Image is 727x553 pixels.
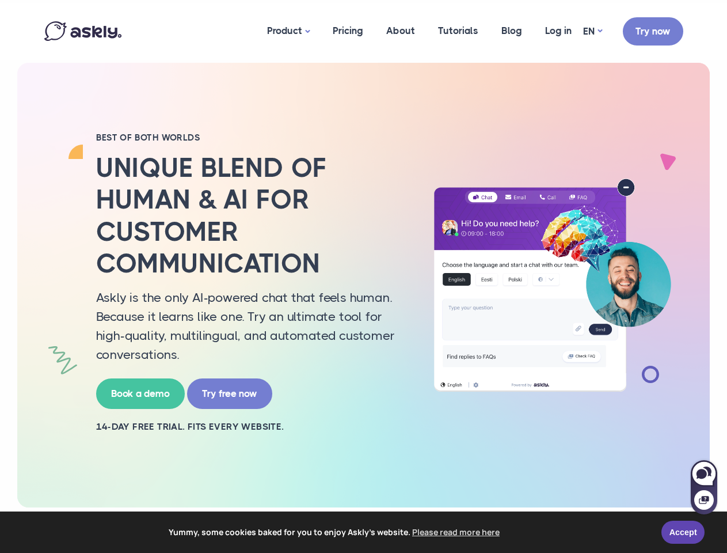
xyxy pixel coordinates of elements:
[623,17,683,46] a: Try now
[44,21,121,41] img: Askly
[410,524,501,541] a: learn more about cookies
[96,378,185,409] a: Book a demo
[96,421,407,433] h2: 14-day free trial. Fits every website.
[490,3,534,59] a: Blog
[424,179,680,391] img: AI multilingual chat
[321,3,375,59] a: Pricing
[17,524,653,541] span: Yummy, some cookies baked for you to enjoy Askly's website.
[256,3,321,60] a: Product
[375,3,427,59] a: About
[96,152,407,279] h2: Unique blend of human & AI for customer communication
[427,3,490,59] a: Tutorials
[690,458,718,516] iframe: Askly chat
[96,288,407,364] p: Askly is the only AI-powered chat that feels human. Because it learns like one. Try an ultimate t...
[187,378,272,409] a: Try free now
[534,3,583,59] a: Log in
[661,521,705,544] a: Accept
[96,132,407,143] h2: BEST OF BOTH WORLDS
[583,23,602,40] a: EN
